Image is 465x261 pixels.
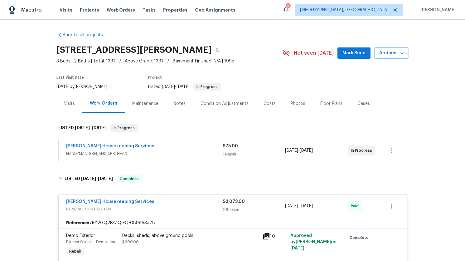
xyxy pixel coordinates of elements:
span: - [285,203,313,209]
span: [DATE] [300,148,313,153]
div: Visits [64,101,75,107]
div: Notes [173,101,186,107]
span: Paid [351,203,361,209]
div: 2 Repairs [223,207,285,213]
span: HANDYMAN, BRN_AND_LRR, HVAC [66,150,223,157]
span: - [162,85,190,89]
span: - [81,176,113,181]
div: 1 Repair [223,151,285,157]
span: [DATE] [162,85,175,89]
span: $2,073.00 [223,199,245,204]
div: 7RYVGQ2F3ZQGQ-089863a78 [59,217,407,229]
span: Visits [60,7,72,13]
span: Demo Exterior [66,234,95,238]
span: [DATE] [285,148,298,153]
div: Maintenance [132,101,158,107]
div: Condition Adjustments [201,101,249,107]
span: $600.00 [122,240,139,244]
span: Last Visit Date [56,76,84,79]
button: Copy Address [212,44,223,56]
span: Geo Assignments [195,7,235,13]
span: In Progress [111,125,137,131]
div: LISTED [DATE]-[DATE]Complete [56,169,409,189]
button: Mark Seen [337,47,371,59]
span: $75.00 [223,144,238,148]
button: Actions [374,47,409,59]
span: - [285,147,313,154]
div: Decks, sheds, above ground pools, [122,233,259,239]
span: Exterior Overall - Demolition [66,240,115,244]
div: Floor Plans [320,101,342,107]
a: Back to all projects [56,32,116,38]
span: Approved by [PERSON_NAME] on [290,234,337,250]
span: Work Orders [107,7,135,13]
span: Complete [117,176,141,182]
div: Cases [357,101,370,107]
span: [DATE] [290,246,304,250]
span: [DATE] [300,204,313,208]
div: 2 [286,4,290,10]
div: Work Orders [90,100,117,106]
a: [PERSON_NAME] Housekeeping Services [66,144,154,148]
span: In Progress [194,85,220,89]
span: GENERAL_CONTRACTOR [66,206,223,212]
span: [GEOGRAPHIC_DATA], [GEOGRAPHIC_DATA] [300,7,389,13]
span: Projects [80,7,99,13]
span: [DATE] [75,126,90,130]
span: [DATE] [98,176,113,181]
span: Complete [350,234,371,241]
span: [DATE] [56,85,70,89]
div: 10 [263,233,287,240]
span: Actions [379,49,404,57]
div: by [PERSON_NAME] [56,83,115,91]
h2: [STREET_ADDRESS][PERSON_NAME] [56,47,212,53]
h6: LISTED [58,124,107,132]
div: Costs [264,101,276,107]
b: Reference: [66,220,89,226]
div: LISTED [DATE]-[DATE]In Progress [56,118,409,138]
div: Photos [291,101,305,107]
span: Maestro [21,7,42,13]
h6: LISTED [65,175,113,183]
span: Project [148,76,162,79]
span: In Progress [351,147,375,154]
a: [PERSON_NAME] Housekeeping Services [66,199,154,204]
span: [DATE] [92,126,107,130]
span: [DATE] [81,176,96,181]
span: [DATE] [177,85,190,89]
span: [DATE] [285,204,298,208]
span: - [75,126,107,130]
span: 3 Beds | 2 Baths | Total: 1391 ft² | Above Grade: 1391 ft² | Basement Finished: N/A | 1995 [56,58,283,64]
span: Properties [163,7,187,13]
span: Repair [67,248,84,254]
span: Not seen [DATE] [294,50,334,56]
span: Tasks [143,8,156,12]
span: [PERSON_NAME] [418,7,456,13]
span: Listed [148,85,221,89]
span: Mark Seen [342,49,366,57]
